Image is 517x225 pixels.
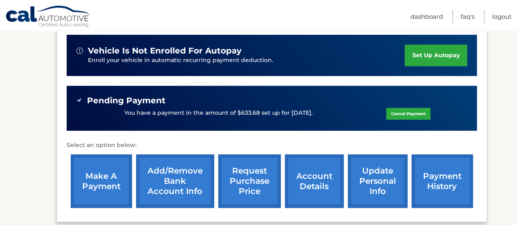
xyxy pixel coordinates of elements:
[461,10,474,23] a: FAQ's
[410,10,443,23] a: Dashboard
[492,10,512,23] a: Logout
[88,56,405,65] p: Enroll your vehicle in automatic recurring payment deduction.
[386,108,430,120] a: Cancel Payment
[136,154,214,208] a: Add/Remove bank account info
[405,45,467,66] a: set up autopay
[348,154,407,208] a: update personal info
[76,97,82,103] img: check-green.svg
[76,47,83,54] img: alert-white.svg
[5,5,91,29] a: Cal Automotive
[285,154,344,208] a: account details
[124,109,313,118] p: You have a payment in the amount of $633.68 set up for [DATE].
[412,154,473,208] a: payment history
[88,46,242,56] span: vehicle is not enrolled for autopay
[71,154,132,208] a: make a payment
[67,140,477,150] p: Select an option below:
[218,154,281,208] a: request purchase price
[87,96,166,106] span: Pending Payment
